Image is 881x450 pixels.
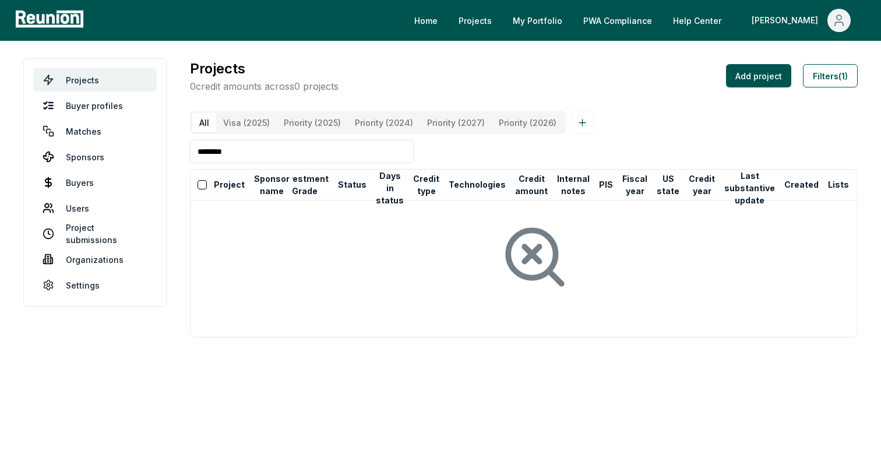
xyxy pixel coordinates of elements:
button: Lists [826,173,851,196]
button: Project [212,173,247,196]
p: 0 credit amounts across 0 projects [190,79,339,93]
button: Technologies [446,173,508,196]
button: Investment Grade [278,173,331,196]
a: Matches [33,119,157,143]
a: Help Center [664,9,731,32]
button: Filters(1) [803,64,858,87]
button: Internal notes [555,173,592,196]
button: Created [782,173,821,196]
a: Projects [33,68,157,92]
button: Priority (2027) [420,113,492,132]
button: [PERSON_NAME] [742,9,860,32]
button: US state [654,173,682,196]
a: Sponsors [33,145,157,168]
h3: Projects [190,58,339,79]
a: Projects [449,9,501,32]
a: Project submissions [33,222,157,245]
button: Fiscal year [620,173,650,196]
button: Visa (2025) [216,113,277,132]
div: [PERSON_NAME] [752,9,823,32]
a: Buyers [33,171,157,194]
a: PWA Compliance [574,9,661,32]
a: Buyer profiles [33,94,157,117]
a: Organizations [33,248,157,271]
button: Priority (2024) [348,113,420,132]
a: Users [33,196,157,220]
a: My Portfolio [503,9,572,32]
button: Last substantive update [722,177,777,200]
button: Add project [726,64,791,87]
a: Settings [33,273,157,297]
button: Priority (2025) [277,113,348,132]
button: Credit amount [513,173,550,196]
button: Status [336,173,369,196]
button: All [192,113,216,132]
button: Credit type [411,173,442,196]
button: Days in status [373,177,406,200]
nav: Main [405,9,869,32]
button: Sponsor name [252,173,292,196]
a: Home [405,9,447,32]
button: Credit year [686,173,717,196]
button: PIS [597,173,615,196]
button: Priority (2026) [492,113,563,132]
